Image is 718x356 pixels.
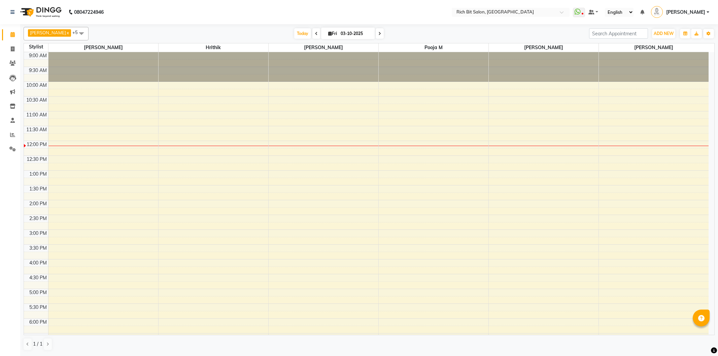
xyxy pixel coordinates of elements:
b: 08047224946 [74,3,104,22]
div: 12:00 PM [25,141,48,148]
div: 1:30 PM [28,185,48,192]
div: 5:30 PM [28,304,48,311]
button: ADD NEW [652,29,675,38]
input: Search Appointment [589,28,648,39]
span: [PERSON_NAME] [489,43,599,52]
div: 12:30 PM [25,156,48,163]
span: [PERSON_NAME] [666,9,705,16]
span: Pooja m [379,43,488,52]
div: 1:00 PM [28,171,48,178]
span: +5 [72,30,83,35]
div: 5:00 PM [28,289,48,296]
div: Stylist [24,43,48,50]
div: 3:30 PM [28,245,48,252]
div: 2:00 PM [28,200,48,207]
div: 11:30 AM [25,126,48,133]
div: 2:30 PM [28,215,48,222]
span: Hrithik [159,43,268,52]
img: logo [17,3,63,22]
div: 6:00 PM [28,319,48,326]
iframe: chat widget [690,329,711,349]
span: [PERSON_NAME] [269,43,378,52]
a: x [66,30,69,35]
div: 10:00 AM [25,82,48,89]
span: Fri [327,31,339,36]
div: 10:30 AM [25,97,48,104]
div: 9:30 AM [28,67,48,74]
span: [PERSON_NAME] [30,30,66,35]
span: ADD NEW [654,31,674,36]
span: Today [294,28,311,39]
span: [PERSON_NAME] [599,43,709,52]
div: 4:30 PM [28,274,48,281]
span: [PERSON_NAME] [48,43,158,52]
div: 6:30 PM [28,333,48,341]
div: 3:00 PM [28,230,48,237]
div: 9:00 AM [28,52,48,59]
img: Parimal Kadam [651,6,663,18]
div: 11:00 AM [25,111,48,118]
input: 2025-10-03 [339,29,372,39]
div: 4:00 PM [28,259,48,266]
span: 1 / 1 [33,341,42,348]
